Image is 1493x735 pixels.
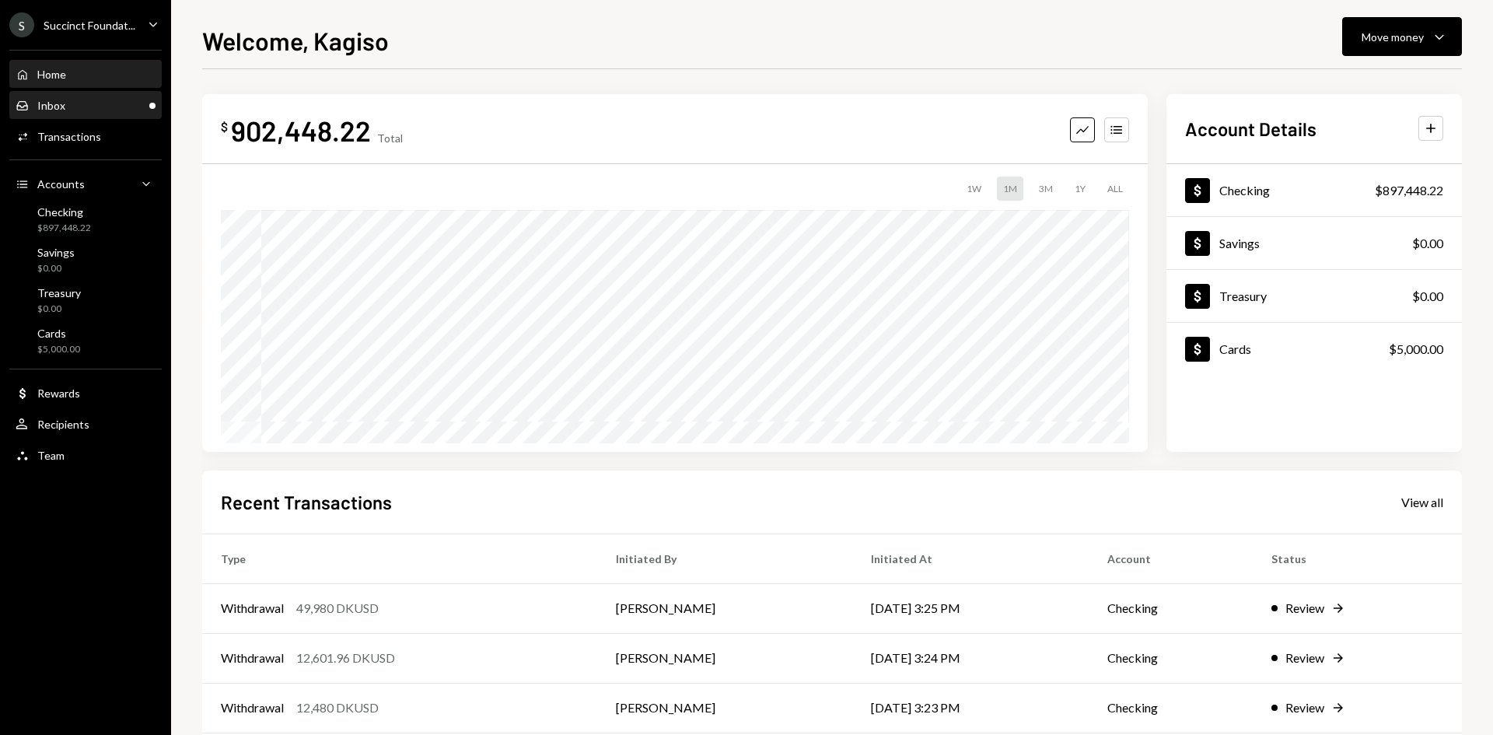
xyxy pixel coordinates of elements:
[1362,29,1424,45] div: Move money
[37,343,80,356] div: $5,000.00
[1033,177,1059,201] div: 3M
[9,60,162,88] a: Home
[37,418,89,431] div: Recipients
[296,698,379,717] div: 12,480 DKUSD
[9,441,162,469] a: Team
[9,91,162,119] a: Inbox
[9,12,34,37] div: S
[1068,177,1092,201] div: 1Y
[9,122,162,150] a: Transactions
[1219,289,1267,303] div: Treasury
[852,683,1089,733] td: [DATE] 3:23 PM
[1089,534,1253,583] th: Account
[296,649,395,667] div: 12,601.96 DKUSD
[1185,116,1316,142] h2: Account Details
[1219,341,1251,356] div: Cards
[296,599,379,618] div: 49,980 DKUSD
[9,322,162,359] a: Cards$5,000.00
[9,282,162,319] a: Treasury$0.00
[37,130,101,143] div: Transactions
[960,177,988,201] div: 1W
[1285,649,1324,667] div: Review
[597,683,852,733] td: [PERSON_NAME]
[377,131,403,145] div: Total
[1375,181,1443,200] div: $897,448.22
[9,201,162,238] a: Checking$897,448.22
[37,99,65,112] div: Inbox
[597,583,852,633] td: [PERSON_NAME]
[9,170,162,198] a: Accounts
[221,599,284,618] div: Withdrawal
[1166,323,1462,375] a: Cards$5,000.00
[1089,583,1253,633] td: Checking
[1285,698,1324,717] div: Review
[231,113,371,148] div: 902,448.22
[852,534,1089,583] th: Initiated At
[202,534,597,583] th: Type
[997,177,1023,201] div: 1M
[1166,270,1462,322] a: Treasury$0.00
[37,222,91,235] div: $897,448.22
[221,119,228,135] div: $
[852,633,1089,683] td: [DATE] 3:24 PM
[37,387,80,400] div: Rewards
[597,633,852,683] td: [PERSON_NAME]
[1166,217,1462,269] a: Savings$0.00
[1089,633,1253,683] td: Checking
[1412,234,1443,253] div: $0.00
[37,68,66,81] div: Home
[202,25,389,56] h1: Welcome, Kagiso
[37,262,75,275] div: $0.00
[37,303,81,316] div: $0.00
[221,489,392,515] h2: Recent Transactions
[44,19,135,32] div: Succinct Foundat...
[1101,177,1129,201] div: ALL
[9,410,162,438] a: Recipients
[1253,534,1462,583] th: Status
[1089,683,1253,733] td: Checking
[1401,493,1443,510] a: View all
[37,449,65,462] div: Team
[1401,495,1443,510] div: View all
[1389,340,1443,359] div: $5,000.00
[1219,183,1270,198] div: Checking
[37,246,75,259] div: Savings
[37,205,91,219] div: Checking
[1166,164,1462,216] a: Checking$897,448.22
[37,286,81,299] div: Treasury
[1342,17,1462,56] button: Move money
[221,649,284,667] div: Withdrawal
[852,583,1089,633] td: [DATE] 3:25 PM
[37,327,80,340] div: Cards
[9,379,162,407] a: Rewards
[1285,599,1324,618] div: Review
[9,241,162,278] a: Savings$0.00
[37,177,85,191] div: Accounts
[1412,287,1443,306] div: $0.00
[221,698,284,717] div: Withdrawal
[1219,236,1260,250] div: Savings
[597,534,852,583] th: Initiated By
